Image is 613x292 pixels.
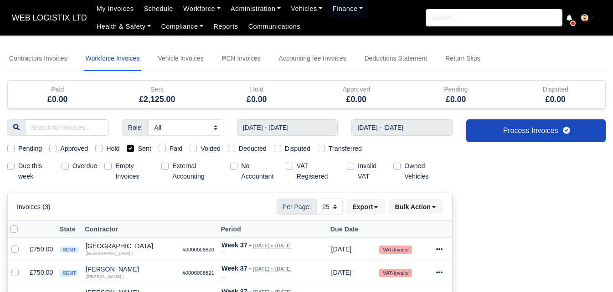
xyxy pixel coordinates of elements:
small: ([PERSON_NAME] ) [86,274,124,279]
small: #0000008821 [182,270,214,276]
div: Approved [314,84,400,95]
div: [PERSON_NAME] [86,266,175,272]
div: Disputed [506,81,606,108]
div: Paid [15,84,101,95]
label: Invalid VAT [358,161,386,182]
a: Compliance [156,18,208,36]
th: State [57,221,82,238]
span: Role: [122,119,149,136]
strong: Week 37 - [222,241,251,249]
a: PCN Invoices [220,46,263,71]
input: Search for invoices... [25,119,108,136]
a: Contractors Invoices [7,46,69,71]
label: Approved [60,143,88,154]
label: Overdue [72,161,98,171]
label: Paid [170,143,183,154]
a: Communications [243,18,306,36]
label: VAT Registered [297,161,336,182]
i: -- [222,274,225,279]
div: Hold [214,84,300,95]
a: Accounting fee Invoices [277,46,348,71]
div: Export [346,199,389,215]
span: sent [60,246,78,253]
button: Bulk Action [389,199,443,215]
small: [DATE] » [DATE] [253,243,291,249]
th: Due Date [327,221,376,238]
th: Contractor [82,221,179,238]
div: Hold [207,81,307,108]
div: [GEOGRAPHIC_DATA] [86,243,175,249]
a: WEB LOGISTIX LTD [7,9,92,27]
h5: £0.00 [15,95,101,104]
h5: £2,125.00 [114,95,201,104]
h5: £0.00 [214,95,300,104]
a: Process Invoices [466,119,606,142]
label: Sent [138,143,151,154]
div: Pending [413,84,499,95]
a: Return Slips [443,46,482,71]
span: 1 day from now [331,246,351,253]
small: #0000008820 [182,247,214,252]
span: sent [60,270,78,277]
span: Per Page: [277,199,317,215]
div: Sent [114,84,201,95]
input: End week... [351,119,453,136]
label: Pending [18,143,42,154]
div: Approved [307,81,407,108]
th: Period [218,221,327,238]
label: Disputed [285,143,310,154]
iframe: Chat Widget [567,248,613,292]
input: Start week... [237,119,338,136]
strong: Week 37 - [222,265,251,272]
button: Export [346,199,385,215]
small: VAT-Invalid [379,269,412,277]
h5: £0.00 [314,95,400,104]
div: Disputed [513,84,599,95]
div: Sent [108,81,207,108]
label: Hold [106,143,119,154]
h5: £0.00 [513,95,599,104]
label: Empty Invoices [115,161,154,182]
td: £750.00 [26,261,57,284]
input: Search... [426,9,562,26]
div: Paid [8,81,108,108]
label: Deducted [239,143,267,154]
small: ([GEOGRAPHIC_DATA] ) [86,251,133,256]
small: VAT-Invalid [379,246,412,254]
label: Voided [201,143,221,154]
h5: £0.00 [413,95,499,104]
div: Pending [406,81,506,108]
label: Due this week [18,161,54,182]
a: Reports [208,18,243,36]
a: Workforce Invoices [84,46,142,71]
a: Health & Safety [92,18,156,36]
h6: Invoices (3) [17,203,51,211]
label: Owned Vehicles [404,161,445,182]
td: £750.00 [26,237,57,261]
label: No Accountant [241,161,278,182]
label: Transferred [329,143,362,154]
i: -- [222,251,225,256]
a: Deductions Statement [362,46,429,71]
a: Vehicle Invoices [156,46,205,71]
span: 1 day from now [331,269,351,276]
label: External Accounting [172,161,223,182]
small: [DATE] » [DATE] [253,266,291,272]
